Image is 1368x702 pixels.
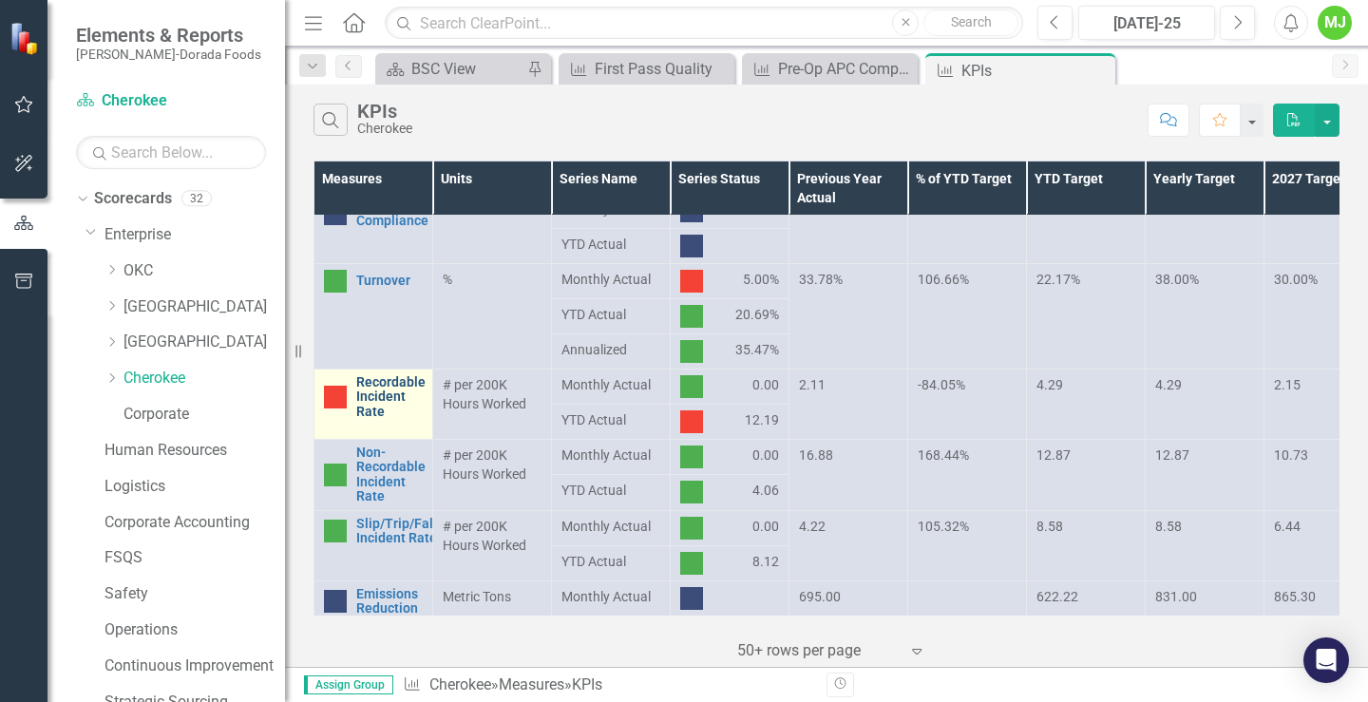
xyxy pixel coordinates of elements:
[1036,377,1063,392] span: 4.29
[680,375,703,398] img: Above Target
[918,519,969,534] span: 105.32%
[951,14,992,29] span: Search
[104,619,285,641] a: Operations
[572,675,602,693] div: KPIs
[561,270,660,289] span: Monthly Actual
[324,386,347,408] img: Below Plan
[443,589,511,604] span: Metric Tons
[680,270,703,293] img: Below Plan
[561,340,660,359] span: Annualized
[1155,377,1182,392] span: 4.29
[181,191,212,207] div: 32
[123,368,285,389] a: Cherokee
[314,264,433,370] td: Double-Click to Edit Right Click for Context Menu
[918,272,969,287] span: 106.66%
[443,447,526,482] span: # per 200K Hours Worked
[561,235,660,254] span: YTD Actual
[123,404,285,426] a: Corporate
[356,517,437,546] a: Slip/Trip/Fall Incident Rate
[94,188,172,210] a: Scorecards
[104,655,285,677] a: Continuous Improvement
[561,410,660,429] span: YTD Actual
[1036,589,1078,604] span: 622.22
[123,332,285,353] a: [GEOGRAPHIC_DATA]
[923,9,1018,36] button: Search
[314,440,433,511] td: Double-Click to Edit Right Click for Context Menu
[680,517,703,540] img: Above Target
[304,675,393,694] span: Assign Group
[745,410,779,433] span: 12.19
[104,440,285,462] a: Human Resources
[680,410,703,433] img: Below Plan
[1085,12,1208,35] div: [DATE]-25
[799,447,833,463] span: 16.88
[357,122,412,136] div: Cherokee
[76,24,261,47] span: Elements & Reports
[680,587,703,610] img: No Information
[735,305,779,328] span: 20.69%
[1303,637,1349,683] div: Open Intercom Messenger
[356,587,423,617] a: Emissions Reduction
[324,590,347,613] img: No Information
[123,296,285,318] a: [GEOGRAPHIC_DATA]
[356,375,426,419] a: Recordable Incident Rate
[123,260,285,282] a: OKC
[735,340,779,363] span: 35.47%
[9,21,43,55] img: ClearPoint Strategy
[1036,447,1071,463] span: 12.87
[104,512,285,534] a: Corporate Accounting
[752,517,779,540] span: 0.00
[443,519,526,553] span: # per 200K Hours Worked
[680,305,703,328] img: Above Target
[799,519,826,534] span: 4.22
[680,446,703,468] img: Above Target
[356,446,426,504] a: Non-Recordable Incident Rate
[380,57,522,81] a: BSC View
[1155,589,1197,604] span: 831.00
[680,552,703,575] img: Above Target
[443,377,526,411] span: # per 200K Hours Worked
[1036,272,1080,287] span: 22.17%
[918,447,969,463] span: 168.44%
[1274,272,1318,287] span: 30.00%
[671,580,789,616] td: Double-Click to Edit
[1274,447,1308,463] span: 10.73
[1155,447,1189,463] span: 12.87
[357,101,412,122] div: KPIs
[1155,519,1182,534] span: 8.58
[752,375,779,398] span: 0.00
[76,47,261,62] small: [PERSON_NAME]-Dorada Foods
[314,370,433,440] td: Double-Click to Edit Right Click for Context Menu
[1078,6,1215,40] button: [DATE]-25
[561,375,660,394] span: Monthly Actual
[314,510,433,580] td: Double-Click to Edit Right Click for Context Menu
[778,57,913,81] div: Pre-Op APC Compliance
[799,589,841,604] span: 695.00
[799,377,826,392] span: 2.11
[385,7,1023,40] input: Search ClearPoint...
[499,675,564,693] a: Measures
[356,274,423,288] a: Turnover
[324,270,347,293] img: Above Target
[1318,6,1352,40] button: MJ
[595,57,730,81] div: First Pass Quality
[1155,272,1199,287] span: 38.00%
[752,552,779,575] span: 8.12
[411,57,522,81] div: BSC View
[104,547,285,569] a: FSQS
[961,59,1111,83] div: KPIs
[752,481,779,503] span: 4.06
[324,464,347,486] img: Above Target
[314,194,433,264] td: Double-Click to Edit Right Click for Context Menu
[314,580,433,686] td: Double-Click to Edit Right Click for Context Menu
[561,305,660,324] span: YTD Actual
[918,377,965,392] span: -84.05%
[752,446,779,468] span: 0.00
[680,340,703,363] img: Above Target
[324,520,347,542] img: Above Target
[680,481,703,503] img: Above Target
[76,90,266,112] a: Cherokee
[561,446,660,465] span: Monthly Actual
[1274,519,1301,534] span: 6.44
